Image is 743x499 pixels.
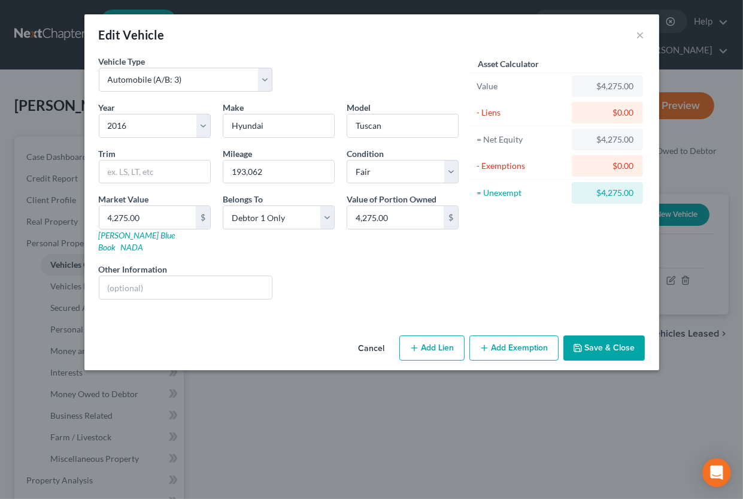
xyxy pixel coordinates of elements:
span: Make [223,102,244,113]
div: $ [444,206,458,229]
div: - Exemptions [477,160,567,172]
div: = Net Equity [477,134,567,146]
label: Other Information [99,263,168,276]
label: Market Value [99,193,149,205]
input: 0.00 [99,206,196,229]
div: $4,275.00 [581,134,633,146]
button: Add Exemption [469,335,559,361]
div: - Liens [477,107,567,119]
label: Year [99,101,116,114]
label: Value of Portion Owned [347,193,436,205]
a: NADA [121,242,144,252]
button: Cancel [349,337,395,361]
input: ex. Nissan [223,114,334,137]
button: Add Lien [399,335,465,361]
div: $0.00 [581,107,633,119]
label: Vehicle Type [99,55,145,68]
div: $0.00 [581,160,633,172]
button: Save & Close [563,335,645,361]
input: ex. LS, LT, etc [99,161,210,183]
label: Model [347,101,371,114]
input: ex. Altima [347,114,458,137]
a: [PERSON_NAME] Blue Book [99,230,175,252]
div: Value [477,80,567,92]
div: Edit Vehicle [99,26,165,43]
input: -- [223,161,334,183]
button: × [636,28,645,42]
input: 0.00 [347,206,444,229]
div: Open Intercom Messenger [702,458,731,487]
span: Belongs To [223,194,263,204]
label: Condition [347,147,384,160]
div: = Unexempt [477,187,567,199]
div: $4,275.00 [581,80,633,92]
div: $4,275.00 [581,187,633,199]
label: Mileage [223,147,252,160]
label: Asset Calculator [478,58,539,70]
label: Trim [99,147,116,160]
div: $ [196,206,210,229]
input: (optional) [99,276,272,299]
